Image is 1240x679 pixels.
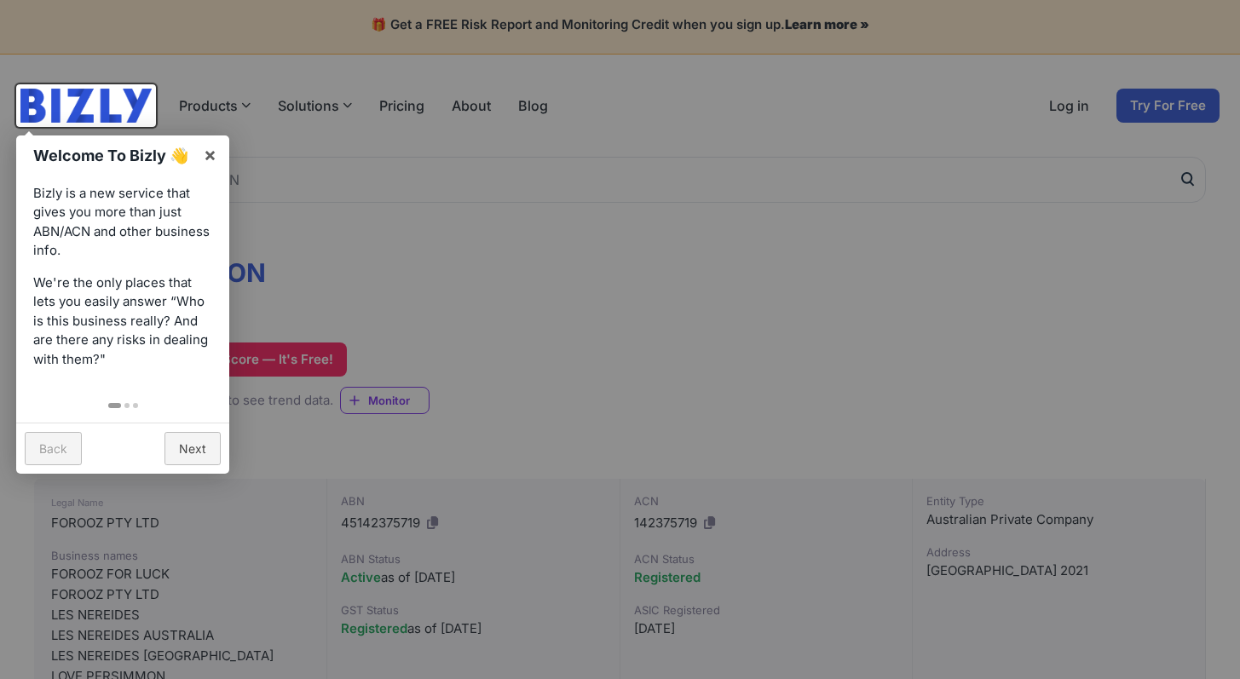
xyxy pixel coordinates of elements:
a: × [191,135,229,174]
a: Back [25,432,82,465]
p: We're the only places that lets you easily answer “Who is this business really? And are there any... [33,273,212,370]
a: Next [164,432,221,465]
h1: Welcome To Bizly 👋 [33,144,194,167]
p: Bizly is a new service that gives you more than just ABN/ACN and other business info. [33,184,212,261]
